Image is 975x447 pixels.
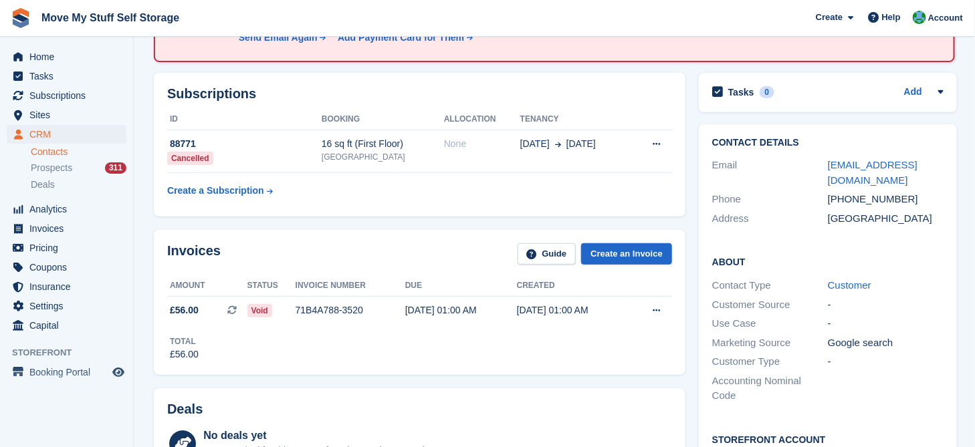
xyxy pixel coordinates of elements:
div: [DATE] 01:00 AM [517,303,629,317]
div: - [828,297,944,313]
th: Due [405,275,517,297]
div: 16 sq ft (First Floor) [322,137,444,151]
span: Capital [29,316,110,335]
span: CRM [29,125,110,144]
a: Customer [828,279,871,291]
div: [GEOGRAPHIC_DATA] [828,211,944,227]
span: Subscriptions [29,86,110,105]
a: menu [7,47,126,66]
th: Invoice number [296,275,405,297]
div: Send Email Again [239,31,318,45]
div: Accounting Nominal Code [712,374,828,404]
img: Dan [913,11,926,24]
div: 0 [760,86,775,98]
div: Create a Subscription [167,184,264,198]
span: Booking Portal [29,363,110,382]
h2: Tasks [728,86,754,98]
div: - [828,316,944,331]
a: Deals [31,178,126,192]
a: menu [7,86,126,105]
div: Cancelled [167,152,213,165]
a: menu [7,277,126,296]
div: Customer Type [712,354,828,369]
a: Create a Subscription [167,178,273,203]
a: menu [7,258,126,277]
th: ID [167,109,322,130]
h2: Invoices [167,243,221,265]
div: Total [170,335,199,347]
div: Google search [828,335,944,351]
span: Help [882,11,901,24]
h2: Deals [167,402,203,417]
a: menu [7,67,126,86]
a: menu [7,219,126,238]
span: Account [928,11,963,25]
a: Create an Invoice [581,243,672,265]
span: Home [29,47,110,66]
div: No deals yet [203,428,483,444]
div: 71B4A788-3520 [296,303,405,317]
span: Pricing [29,239,110,257]
th: Created [517,275,629,297]
span: Insurance [29,277,110,296]
th: Status [247,275,296,297]
a: Prospects 311 [31,161,126,175]
a: [EMAIL_ADDRESS][DOMAIN_NAME] [828,159,917,186]
a: menu [7,106,126,124]
span: Tasks [29,67,110,86]
span: Create [816,11,843,24]
a: Add [904,85,922,100]
h2: Storefront Account [712,432,944,446]
a: Preview store [110,364,126,380]
a: menu [7,316,126,335]
div: £56.00 [170,347,199,361]
a: menu [7,239,126,257]
div: None [444,137,520,151]
div: Add Payment Card for Them [338,31,464,45]
a: Contacts [31,146,126,158]
a: Move My Stuff Self Storage [36,7,185,29]
span: [DATE] [520,137,550,151]
div: Use Case [712,316,828,331]
a: menu [7,200,126,218]
div: Contact Type [712,278,828,293]
div: [DATE] 01:00 AM [405,303,517,317]
span: Invoices [29,219,110,238]
span: Deals [31,178,55,191]
div: [GEOGRAPHIC_DATA] [322,151,444,163]
span: Prospects [31,162,72,174]
img: stora-icon-8386f47178a22dfd0bd8f6a31ec36ba5ce8667c1dd55bd0f319d3a0aa187defe.svg [11,8,31,28]
div: Marketing Source [712,335,828,351]
span: Coupons [29,258,110,277]
a: menu [7,363,126,382]
a: Add Payment Card for Them [332,31,474,45]
th: Amount [167,275,247,297]
div: 88771 [167,137,322,151]
div: 311 [105,162,126,174]
div: Phone [712,192,828,207]
span: Storefront [12,346,133,359]
span: Sites [29,106,110,124]
a: menu [7,297,126,315]
div: Customer Source [712,297,828,313]
h2: Contact Details [712,138,944,148]
th: Booking [322,109,444,130]
h2: Subscriptions [167,86,672,102]
span: £56.00 [170,303,199,317]
h2: About [712,255,944,268]
span: [DATE] [566,137,596,151]
div: Address [712,211,828,227]
span: Settings [29,297,110,315]
div: Email [712,158,828,188]
th: Tenancy [520,109,631,130]
span: Analytics [29,200,110,218]
div: [PHONE_NUMBER] [828,192,944,207]
a: menu [7,125,126,144]
a: Guide [518,243,576,265]
span: Void [247,304,272,317]
div: - [828,354,944,369]
th: Allocation [444,109,520,130]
